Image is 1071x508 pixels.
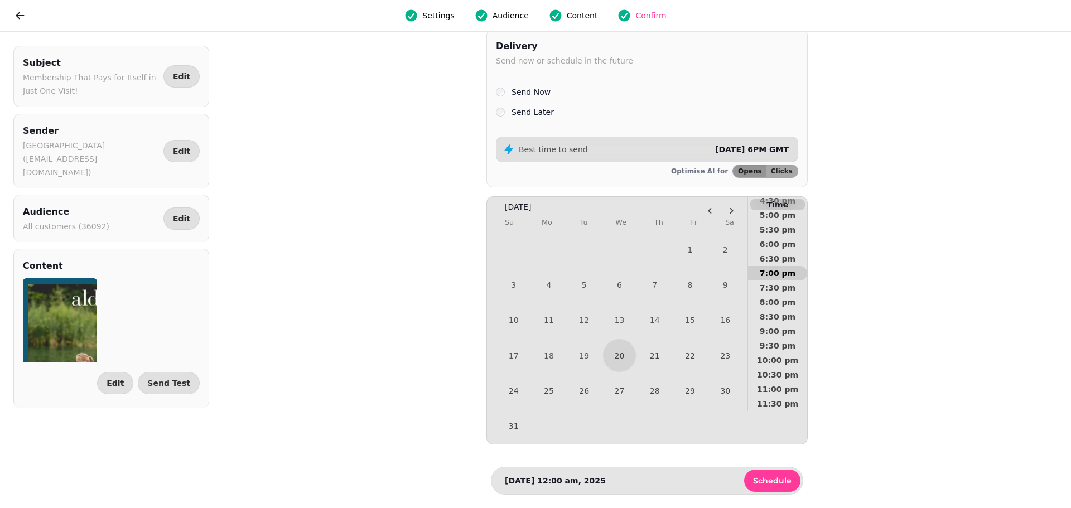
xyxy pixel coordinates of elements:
button: 5:30 pm [748,222,807,237]
span: 7:30 pm [757,284,798,292]
span: Content [567,10,598,21]
button: Edit [163,65,200,88]
th: Monday [542,212,552,232]
table: August 2025 [496,212,743,444]
th: Tuesday [580,212,588,232]
span: 6:00 pm [757,240,798,248]
button: go back [9,4,31,27]
span: 9:30 pm [757,342,798,350]
button: Opens [733,165,766,177]
button: Tuesday, August 12th, 2025 [567,303,602,338]
button: Tuesday, August 26th, 2025 [567,373,602,408]
h2: Sender [23,123,159,139]
button: Friday, August 29th, 2025 [672,373,707,408]
button: Send Test [138,372,200,394]
span: 7:00 pm [757,269,798,277]
button: Friday, August 8th, 2025 [672,267,707,302]
span: 11:00 pm [757,385,798,393]
h2: Content [23,258,63,274]
button: Wednesday, August 6th, 2025 [602,267,637,302]
th: Thursday [654,212,663,232]
p: Membership That Pays for Itself in Just One Visit! [23,71,159,98]
button: Tuesday, August 5th, 2025 [567,267,602,302]
button: Schedule [744,470,800,492]
span: 11:30 pm [757,400,798,408]
h2: Delivery [496,38,633,54]
button: Monday, August 18th, 2025 [531,338,566,373]
span: Settings [422,10,454,21]
button: Thursday, August 14th, 2025 [637,303,672,338]
p: Best time to send [519,144,588,155]
button: Go to the Next Month [722,201,741,220]
span: Opens [738,168,762,175]
span: 10:30 pm [757,371,798,379]
button: Friday, August 15th, 2025 [672,303,707,338]
span: Edit [173,72,190,80]
th: Friday [691,212,697,232]
button: Friday, August 22nd, 2025 [672,338,707,373]
button: Monday, August 4th, 2025 [531,267,566,302]
span: 10:00 pm [757,356,798,364]
button: 8:30 pm [748,309,807,324]
th: Wednesday [615,212,626,232]
span: Send Test [147,379,190,387]
p: Send now or schedule in the future [496,54,633,67]
button: Saturday, August 2nd, 2025 [708,232,743,267]
label: Send Later [512,105,554,119]
span: Confirm [635,10,666,21]
button: Sunday, August 24th, 2025 [496,373,531,408]
button: 9:00 pm [748,324,807,338]
span: 5:00 pm [757,211,798,219]
button: Saturday, August 23rd, 2025 [708,338,743,373]
p: All customers (36092) [23,220,109,233]
button: Saturday, August 9th, 2025 [708,267,743,302]
button: 5:00 pm [748,208,807,222]
button: Saturday, August 16th, 2025 [708,303,743,338]
span: Edit [173,147,190,155]
button: Edit [163,140,200,162]
p: Optimise AI for [671,167,728,176]
button: 7:00 pm [748,266,807,280]
button: Today, Wednesday, August 20th, 2025, selected [603,339,636,372]
button: 8:00 pm [748,295,807,309]
button: Wednesday, August 27th, 2025 [602,373,637,408]
button: 6:30 pm [748,251,807,266]
span: Audience [493,10,529,21]
p: [GEOGRAPHIC_DATA] ([EMAIL_ADDRESS][DOMAIN_NAME]) [23,139,159,179]
button: 9:30 pm [748,338,807,353]
span: [DATE] 6PM GMT [715,145,789,154]
span: Edit [173,215,190,222]
button: Thursday, August 7th, 2025 [637,267,672,302]
span: 9:00 pm [757,327,798,335]
button: 10:30 pm [748,367,807,382]
button: Clicks [766,165,798,177]
span: Schedule [753,477,792,485]
button: 6:00 pm [748,237,807,251]
p: Time [750,199,805,210]
span: [DATE] [505,201,531,212]
span: Edit [107,379,124,387]
button: 11:30 pm [748,396,807,411]
button: Tuesday, August 19th, 2025 [567,338,602,373]
p: [DATE] 12:00 am, 2025 [505,475,606,486]
button: Edit [163,207,200,230]
button: Monday, August 25th, 2025 [531,373,566,408]
button: Thursday, August 28th, 2025 [637,373,672,408]
th: Sunday [505,212,514,232]
button: Saturday, August 30th, 2025 [708,373,743,408]
span: 6:30 pm [757,255,798,263]
button: Sunday, August 17th, 2025 [496,338,531,373]
button: Sunday, August 31st, 2025 [496,409,531,444]
button: Thursday, August 21st, 2025 [637,338,672,373]
button: Wednesday, August 13th, 2025 [602,303,637,338]
label: Send Now [512,85,551,99]
button: Sunday, August 10th, 2025 [496,303,531,338]
h2: Subject [23,55,159,71]
span: 8:30 pm [757,313,798,321]
span: Clicks [771,168,793,175]
th: Saturday [725,212,734,232]
button: 11:00 pm [748,382,807,396]
button: 10:00 pm [748,353,807,367]
button: Monday, August 11th, 2025 [531,303,566,338]
span: 8:00 pm [757,298,798,306]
